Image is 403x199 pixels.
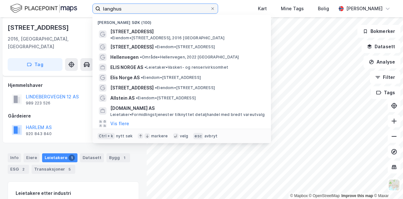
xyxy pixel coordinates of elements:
div: Bolig [318,5,329,12]
div: Datasett [80,153,104,162]
span: Elis Norge AS [110,74,140,81]
div: Info [8,153,21,162]
div: Eiere [24,153,40,162]
div: 1 [121,155,128,161]
div: 920 843 840 [26,131,52,136]
span: Leietaker • Formidlingstjenester tilknyttet detaljhandel med bredt vareutvalg [110,112,265,117]
span: • [144,65,146,70]
button: Analyse [363,56,400,68]
div: esc [193,133,203,139]
div: Ctrl + k [98,133,115,139]
span: Eiendom • [STREET_ADDRESS], 2016 [GEOGRAPHIC_DATA] [110,35,224,41]
button: Tag [8,58,62,71]
div: 5 [66,166,73,172]
div: Gårdeiere [8,112,139,120]
span: Hellenvegen [110,53,139,61]
div: Leietakere etter industri [16,189,131,197]
div: ESG [8,165,29,174]
div: 989 223 526 [26,101,50,106]
input: Søk på adresse, matrikkel, gårdeiere, leietakere eller personer [100,4,210,13]
div: [PERSON_NAME] [346,5,383,12]
span: Allstein AS [110,94,135,102]
div: Transaksjoner [32,165,75,174]
button: Vis flere [110,120,129,127]
div: Leietakere [42,153,77,162]
iframe: Chat Widget [371,168,403,199]
span: Område • Hellenvegen, 2022 [GEOGRAPHIC_DATA] [140,55,239,60]
div: markere [151,134,168,139]
span: [STREET_ADDRESS] [110,43,154,51]
div: Kart [258,5,267,12]
span: [DOMAIN_NAME] AS [110,104,263,112]
div: Hjemmelshaver [8,81,139,89]
div: Mine Tags [281,5,304,12]
a: OpenStreetMap [309,194,340,198]
span: • [155,44,157,49]
button: Tags [371,86,400,99]
div: 2 [20,166,26,172]
a: Mapbox [290,194,308,198]
div: 2016, [GEOGRAPHIC_DATA], [GEOGRAPHIC_DATA] [8,35,103,50]
div: nytt søk [116,134,133,139]
div: 1 [69,155,75,161]
span: • [140,55,142,59]
span: [STREET_ADDRESS] [110,28,154,35]
span: Eiendom • [STREET_ADDRESS] [155,44,215,50]
span: Leietaker • Vaskeri- og renserivirksomhet [144,65,228,70]
div: [STREET_ADDRESS] [8,22,70,33]
button: Filter [370,71,400,84]
span: [STREET_ADDRESS] [110,84,154,92]
a: Improve this map [341,194,373,198]
span: Eiendom • [STREET_ADDRESS] [155,85,215,90]
span: Eiendom • [STREET_ADDRESS] [136,96,196,101]
span: • [155,85,157,90]
button: Bokmerker [357,25,400,38]
div: velg [180,134,188,139]
div: Bygg [106,153,130,162]
button: Datasett [362,40,400,53]
span: ELIS NORGE AS [110,64,143,71]
div: avbryt [204,134,217,139]
span: • [136,96,138,100]
div: [PERSON_NAME] søk (100) [92,15,271,27]
span: Eiendom • [STREET_ADDRESS] [141,75,201,80]
span: • [110,35,112,40]
span: • [141,75,143,80]
img: logo.f888ab2527a4732fd821a326f86c7f29.svg [10,3,77,14]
